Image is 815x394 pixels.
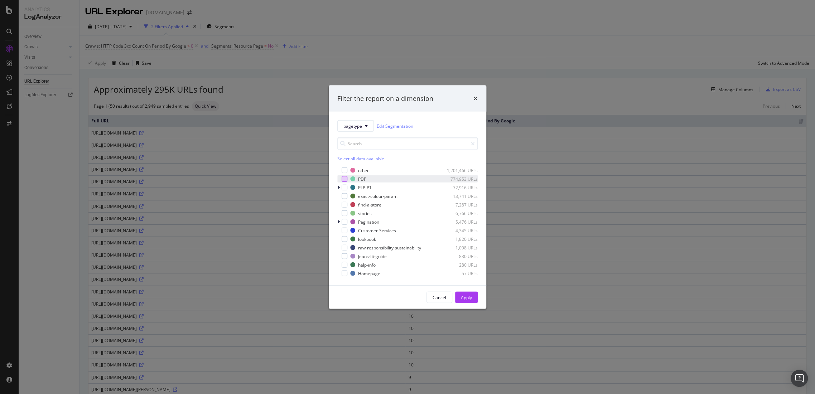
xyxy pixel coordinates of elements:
div: 280 URLs [443,262,478,268]
div: find-a-store [358,201,381,208]
div: Homepage [358,270,380,276]
div: 1,008 URLs [443,244,478,250]
div: lookbook [358,236,376,242]
div: help-info [358,262,376,268]
div: times [473,94,478,103]
div: 72,916 URLs [443,184,478,190]
div: Filter the report on a dimension [337,94,433,103]
div: 5,476 URLs [443,219,478,225]
div: 57 URLs [443,270,478,276]
div: other [358,167,369,173]
input: Search [337,137,478,150]
div: 13,741 URLs [443,193,478,199]
div: Customer-Services [358,227,396,233]
div: 4,345 URLs [443,227,478,233]
div: exact-colour-param [358,193,397,199]
div: 774,953 URLs [443,176,478,182]
div: 1,201,466 URLs [443,167,478,173]
div: raw-responsibility-sustainability [358,244,421,250]
div: Cancel [433,294,446,300]
div: Pagination [358,219,379,225]
div: modal [329,85,486,309]
button: pagetype [337,120,374,132]
button: Apply [455,292,478,303]
div: PLP-P1 [358,184,372,190]
a: Edit Segmentation [377,122,413,130]
button: Cancel [426,292,452,303]
span: pagetype [343,123,362,129]
div: 6,766 URLs [443,210,478,216]
div: Open Intercom Messenger [791,370,808,387]
div: 7,287 URLs [443,201,478,208]
div: Apply [461,294,472,300]
div: Select all data available [337,156,478,162]
div: PDP [358,176,366,182]
div: stories [358,210,372,216]
div: Jeans-fit-guide [358,253,387,259]
div: 830 URLs [443,253,478,259]
div: 1,820 URLs [443,236,478,242]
